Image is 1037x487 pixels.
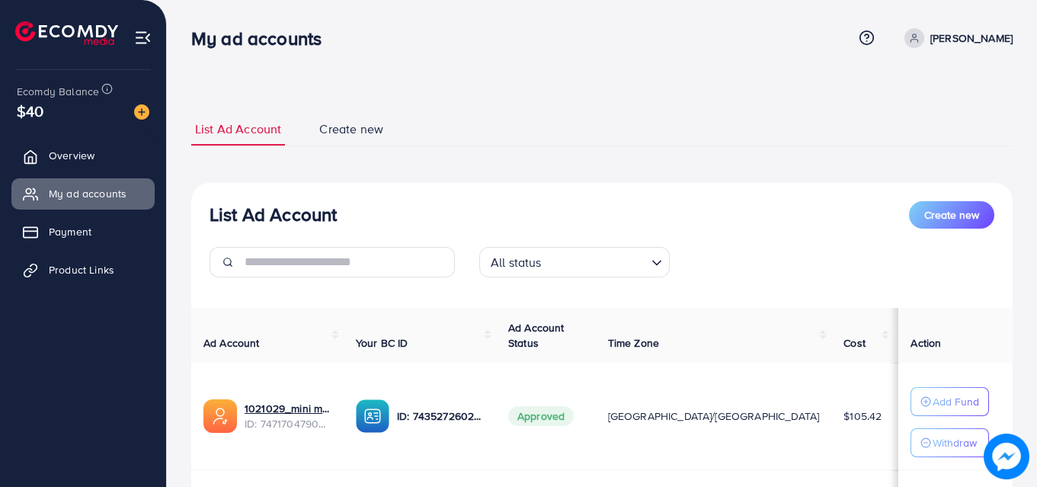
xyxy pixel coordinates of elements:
p: Withdraw [933,434,977,452]
div: <span class='underline'>1021029_mini mart_1739641842912</span></br>7471704790297444353 [245,401,331,432]
button: Add Fund [911,387,989,416]
span: All status [488,252,545,274]
a: Payment [11,216,155,247]
button: Create new [909,201,994,229]
span: My ad accounts [49,186,126,201]
span: ID: 7471704790297444353 [245,416,331,431]
img: image [134,104,149,120]
h3: My ad accounts [191,27,334,50]
h3: List Ad Account [210,203,337,226]
a: Product Links [11,255,155,285]
span: $105.42 [843,409,882,424]
a: Overview [11,140,155,171]
span: Payment [49,224,91,239]
a: [PERSON_NAME] [898,28,1013,48]
img: menu [134,29,152,46]
span: Create new [924,207,979,223]
span: Action [911,335,941,351]
span: List Ad Account [195,120,281,138]
span: Ad Account [203,335,260,351]
p: Add Fund [933,392,979,411]
span: Ad Account Status [508,320,565,351]
span: Overview [49,148,94,163]
span: Approved [508,406,574,426]
span: Product Links [49,262,114,277]
span: [GEOGRAPHIC_DATA]/[GEOGRAPHIC_DATA] [608,409,820,424]
span: Time Zone [608,335,659,351]
p: ID: 7435272602769276944 [397,407,484,425]
span: Cost [843,335,866,351]
img: image [984,434,1029,479]
a: My ad accounts [11,178,155,209]
div: Search for option [479,247,670,277]
p: [PERSON_NAME] [930,29,1013,47]
img: ic-ads-acc.e4c84228.svg [203,399,237,433]
span: Ecomdy Balance [17,84,99,99]
img: logo [15,21,118,45]
span: Create new [319,120,383,138]
a: 1021029_mini mart_1739641842912 [245,401,331,416]
span: Your BC ID [356,335,408,351]
span: $40 [17,100,43,122]
img: ic-ba-acc.ded83a64.svg [356,399,389,433]
input: Search for option [546,248,645,274]
button: Withdraw [911,428,989,457]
